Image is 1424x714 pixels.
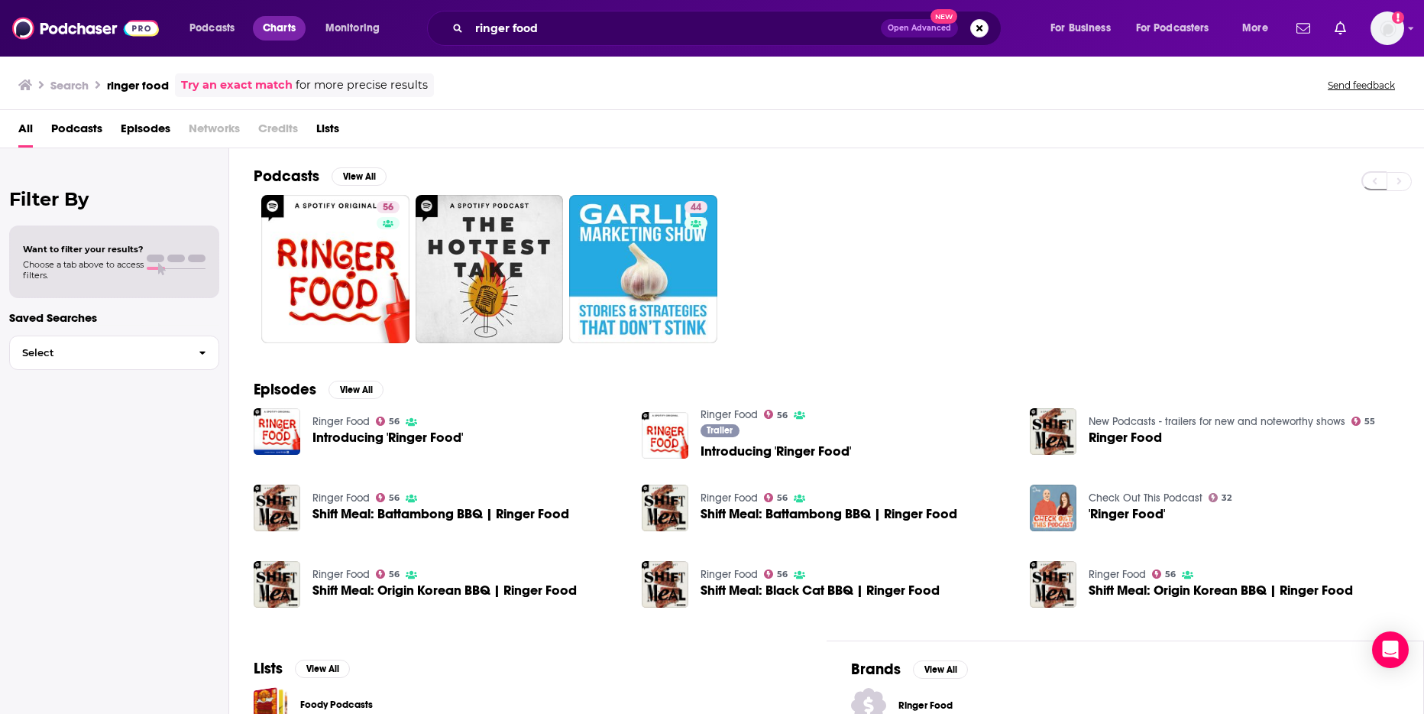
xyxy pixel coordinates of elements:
[1040,16,1130,41] button: open menu
[1126,16,1231,41] button: open menu
[254,167,387,186] a: PodcastsView All
[1222,495,1231,501] span: 32
[701,408,758,421] a: Ringer Food
[764,570,788,579] a: 56
[1209,493,1232,502] a: 32
[9,310,219,325] p: Saved Searches
[1371,11,1404,45] img: User Profile
[1351,417,1376,426] a: 55
[707,426,733,435] span: Trailer
[376,570,400,579] a: 56
[898,699,989,712] span: Ringer Food
[1323,79,1400,92] button: Send feedback
[50,78,89,92] h3: Search
[1392,11,1404,24] svg: Add a profile image
[316,116,339,148] a: Lists
[312,492,370,505] a: Ringer Food
[684,201,707,213] a: 44
[701,508,957,521] a: Shift Meal: Battambong BBQ | Ringer Food
[389,571,400,578] span: 56
[263,18,296,39] span: Charts
[764,410,788,419] a: 56
[642,412,688,459] a: Introducing 'Ringer Food'
[881,19,958,37] button: Open AdvancedNew
[1165,571,1176,578] span: 56
[1152,570,1176,579] a: 56
[328,381,384,399] button: View All
[1089,415,1345,428] a: New Podcasts - trailers for new and noteworthy shows
[764,493,788,502] a: 56
[179,16,254,41] button: open menu
[9,188,219,210] h2: Filter By
[777,495,788,501] span: 56
[930,9,958,24] span: New
[1364,418,1375,425] span: 55
[701,568,758,581] a: Ringer Food
[851,660,968,679] a: BrandsView All
[332,167,387,186] button: View All
[181,76,293,94] a: Try an exact match
[383,200,393,216] span: 56
[642,485,688,531] img: Shift Meal: Battambong BBQ | Ringer Food
[1030,485,1076,531] img: 'Ringer Food'
[10,348,186,358] span: Select
[254,659,283,678] h2: Lists
[1089,508,1165,521] a: 'Ringer Food'
[1136,18,1209,39] span: For Podcasters
[254,167,319,186] h2: Podcasts
[376,417,400,426] a: 56
[312,415,370,428] a: Ringer Food
[1089,431,1162,444] span: Ringer Food
[254,380,316,399] h2: Episodes
[1089,584,1353,597] a: Shift Meal: Origin Korean BBQ | Ringer Food
[1290,15,1316,41] a: Show notifications dropdown
[312,568,370,581] a: Ringer Food
[1242,18,1268,39] span: More
[1371,11,1404,45] span: Logged in as rowan.sullivan
[701,584,940,597] span: Shift Meal: Black Cat BBQ | Ringer Food
[258,116,298,148] span: Credits
[296,76,428,94] span: for more precise results
[23,259,144,281] span: Choose a tab above to access filters.
[1030,561,1076,608] img: Shift Meal: Origin Korean BBQ | Ringer Food
[777,571,788,578] span: 56
[254,408,300,455] a: Introducing 'Ringer Food'
[1371,11,1404,45] button: Show profile menu
[312,584,577,597] a: Shift Meal: Origin Korean BBQ | Ringer Food
[312,508,569,521] a: Shift Meal: Battambong BBQ | Ringer Food
[389,418,400,425] span: 56
[701,492,758,505] a: Ringer Food
[51,116,102,148] a: Podcasts
[254,659,350,678] a: ListsView All
[1050,18,1111,39] span: For Business
[1231,16,1287,41] button: open menu
[777,412,788,419] span: 56
[376,493,400,502] a: 56
[12,14,159,43] img: Podchaser - Follow, Share and Rate Podcasts
[642,561,688,608] img: Shift Meal: Black Cat BBQ | Ringer Food
[442,11,1016,46] div: Search podcasts, credits, & more...
[300,696,373,713] a: Foody Podcasts
[23,244,144,255] span: Want to filter your results?
[691,200,701,216] span: 44
[254,485,300,531] img: Shift Meal: Battambong BBQ | Ringer Food
[254,561,300,608] img: Shift Meal: Origin Korean BBQ | Ringer Food
[312,431,463,444] span: Introducing 'Ringer Food'
[189,116,240,148] span: Networks
[107,78,169,92] h3: ringer food
[1030,408,1076,455] img: Ringer Food
[1329,15,1352,41] a: Show notifications dropdown
[701,445,851,458] a: Introducing 'Ringer Food'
